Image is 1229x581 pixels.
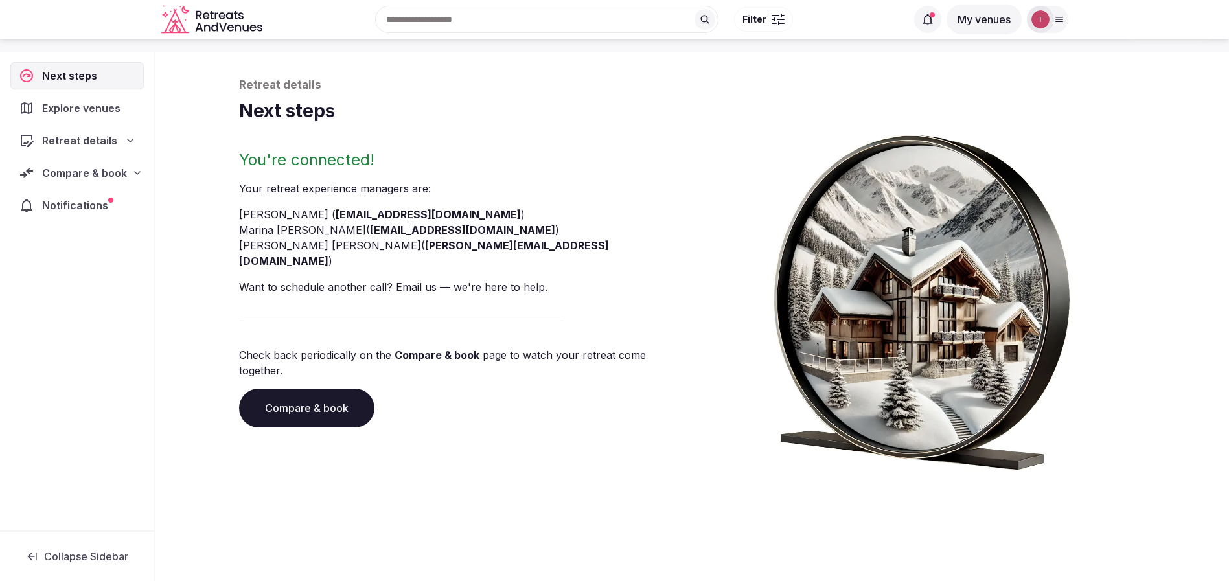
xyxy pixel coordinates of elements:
a: Compare & book [395,348,479,361]
span: Notifications [42,198,113,213]
span: Explore venues [42,100,126,116]
span: Retreat details [42,133,117,148]
button: My venues [947,5,1022,34]
p: Check back periodically on the page to watch your retreat come together. [239,347,687,378]
h1: Next steps [239,98,1146,124]
button: Filter [734,7,793,32]
a: Notifications [10,192,144,219]
span: Filter [742,13,766,26]
a: Compare & book [239,389,374,427]
img: Winter chalet retreat in picture frame [750,124,1094,470]
span: Collapse Sidebar [44,550,128,563]
p: Retreat details [239,78,1146,93]
h2: You're connected! [239,150,687,170]
svg: Retreats and Venues company logo [161,5,265,34]
li: [PERSON_NAME] [PERSON_NAME] ( ) [239,238,687,269]
img: Thiago Martins [1031,10,1050,28]
span: Compare & book [42,165,127,181]
a: Explore venues [10,95,144,122]
button: Collapse Sidebar [10,542,144,571]
li: Marina [PERSON_NAME] ( ) [239,222,687,238]
li: [PERSON_NAME] ( ) [239,207,687,222]
a: [PERSON_NAME][EMAIL_ADDRESS][DOMAIN_NAME] [239,239,609,268]
a: My venues [947,13,1022,26]
p: Want to schedule another call? Email us — we're here to help. [239,279,687,295]
p: Your retreat experience manager s are : [239,181,687,196]
a: [EMAIL_ADDRESS][DOMAIN_NAME] [370,223,555,236]
a: [EMAIL_ADDRESS][DOMAIN_NAME] [336,208,521,221]
a: Next steps [10,62,144,89]
span: Next steps [42,68,102,84]
a: Visit the homepage [161,5,265,34]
